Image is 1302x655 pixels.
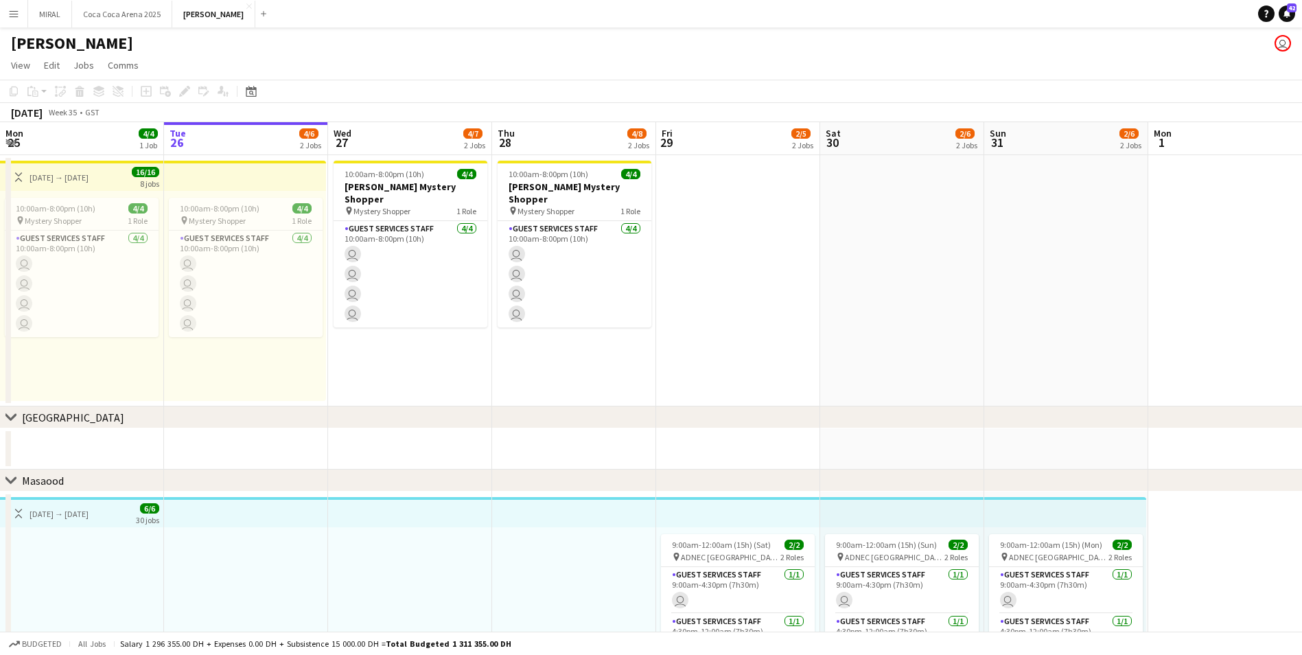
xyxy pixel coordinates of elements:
app-card-role: Guest Services Staff4/410:00am-8:00pm (10h) [498,221,651,327]
span: Mon [5,127,23,139]
div: 2 Jobs [464,140,485,150]
a: 42 [1279,5,1295,22]
app-user-avatar: Kate Oliveros [1275,35,1291,51]
span: Sun [990,127,1006,139]
button: [PERSON_NAME] [172,1,255,27]
h3: [PERSON_NAME] Mystery Shopper [334,181,487,205]
span: Comms [108,59,139,71]
span: ADNEC [GEOGRAPHIC_DATA] [681,552,780,562]
span: 2 Roles [780,552,804,562]
span: 9:00am-12:00am (15h) (Sun) [836,540,937,550]
h1: [PERSON_NAME] [11,33,133,54]
span: 27 [332,135,351,150]
span: Mystery Shopper [25,216,82,226]
app-card-role: Guest Services Staff4/410:00am-8:00pm (10h) [169,231,323,337]
app-job-card: 10:00am-8:00pm (10h)4/4 Mystery Shopper1 RoleGuest Services Staff4/410:00am-8:00pm (10h) [5,198,159,337]
h3: [PERSON_NAME] Mystery Shopper [498,181,651,205]
app-card-role: Guest Services Staff4/410:00am-8:00pm (10h) [5,231,159,337]
span: 10:00am-8:00pm (10h) [509,169,588,179]
app-job-card: 10:00am-8:00pm (10h)4/4[PERSON_NAME] Mystery Shopper Mystery Shopper1 RoleGuest Services Staff4/4... [498,161,651,327]
button: Coca Coca Arena 2025 [72,1,172,27]
span: Mystery Shopper [518,206,574,216]
span: 6/6 [140,503,159,514]
span: 10:00am-8:00pm (10h) [345,169,424,179]
app-card-role: Guest Services Staff1/19:00am-4:30pm (7h30m) [825,567,979,614]
div: 8 jobs [140,177,159,189]
span: 42 [1287,3,1297,12]
div: Masaood [22,474,64,487]
span: 4/4 [457,169,476,179]
span: 1 Role [128,216,148,226]
button: MIRAL [28,1,72,27]
span: 4/4 [292,203,312,214]
span: Week 35 [45,107,80,117]
span: 10:00am-8:00pm (10h) [180,203,259,214]
a: Comms [102,56,144,74]
span: Sat [826,127,841,139]
span: 9:00am-12:00am (15h) (Mon) [1000,540,1102,550]
span: Mystery Shopper [189,216,246,226]
span: 4/4 [621,169,640,179]
div: 30 jobs [136,514,159,525]
span: 2 Roles [944,552,968,562]
span: 2 Roles [1108,552,1132,562]
div: GST [85,107,100,117]
span: 25 [3,135,23,150]
app-job-card: 10:00am-8:00pm (10h)4/4 Mystery Shopper1 RoleGuest Services Staff4/410:00am-8:00pm (10h) [169,198,323,337]
div: 2 Jobs [792,140,813,150]
span: 1 Role [292,216,312,226]
span: ADNEC [GEOGRAPHIC_DATA] [845,552,944,562]
a: Jobs [68,56,100,74]
span: 4/8 [627,128,647,139]
div: 2 Jobs [956,140,977,150]
span: 28 [496,135,515,150]
app-card-role: Guest Services Staff1/19:00am-4:30pm (7h30m) [661,567,815,614]
div: [GEOGRAPHIC_DATA] [22,411,124,424]
span: ADNEC [GEOGRAPHIC_DATA] [1009,552,1108,562]
span: 9:00am-12:00am (15h) (Sat) [672,540,771,550]
app-job-card: 10:00am-8:00pm (10h)4/4[PERSON_NAME] Mystery Shopper Mystery Shopper1 RoleGuest Services Staff4/4... [334,161,487,327]
span: Mon [1154,127,1172,139]
span: 4/4 [139,128,158,139]
div: 2 Jobs [628,140,649,150]
span: Total Budgeted 1 311 355.00 DH [386,639,511,649]
span: 10:00am-8:00pm (10h) [16,203,95,214]
div: Salary 1 296 355.00 DH + Expenses 0.00 DH + Subsistence 15 000.00 DH = [120,639,511,649]
span: Mystery Shopper [353,206,410,216]
button: Budgeted [7,636,64,652]
span: Fri [662,127,673,139]
div: [DATE] → [DATE] [30,172,89,183]
span: Jobs [73,59,94,71]
div: 2 Jobs [1120,140,1141,150]
span: 2/5 [791,128,811,139]
span: 2/2 [949,540,968,550]
span: 4/6 [299,128,318,139]
span: 26 [167,135,186,150]
span: 30 [824,135,841,150]
span: 1 Role [620,206,640,216]
div: 2 Jobs [300,140,321,150]
span: 2/6 [1119,128,1139,139]
app-card-role: Guest Services Staff4/410:00am-8:00pm (10h) [334,221,487,327]
span: Budgeted [22,639,62,649]
span: View [11,59,30,71]
span: 1 [1152,135,1172,150]
span: Tue [170,127,186,139]
span: 4/4 [128,203,148,214]
div: [DATE] [11,106,43,119]
div: 1 Job [139,140,157,150]
span: 2/2 [784,540,804,550]
app-card-role: Guest Services Staff1/19:00am-4:30pm (7h30m) [989,567,1143,614]
span: 4/7 [463,128,483,139]
span: 16/16 [132,167,159,177]
span: Wed [334,127,351,139]
a: View [5,56,36,74]
span: Edit [44,59,60,71]
a: Edit [38,56,65,74]
span: 2/6 [955,128,975,139]
span: Thu [498,127,515,139]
